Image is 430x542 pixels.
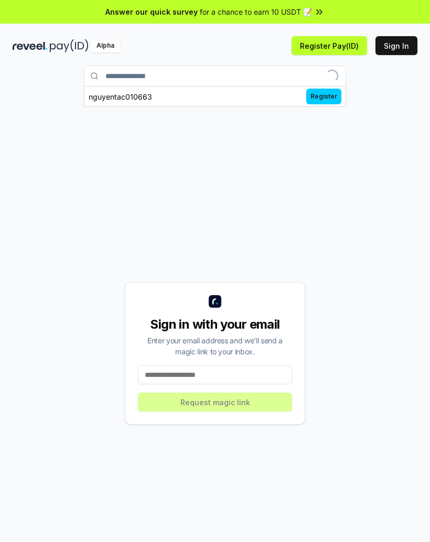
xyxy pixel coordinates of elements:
div: nguyentac010663 [89,91,152,102]
img: logo_small [209,295,221,308]
div: Sign in with your email [138,316,292,333]
img: pay_id [50,39,89,52]
div: Alpha [91,39,120,52]
span: for a chance to earn 10 USDT 📝 [200,6,312,17]
span: Answer our quick survey [105,6,198,17]
button: nguyentac010663Register [84,87,346,106]
button: Register Pay(ID) [292,36,367,55]
span: Register [306,89,341,104]
div: Enter your email address and we’ll send a magic link to your inbox. [138,335,292,357]
img: reveel_dark [13,39,48,52]
button: Sign In [375,36,417,55]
